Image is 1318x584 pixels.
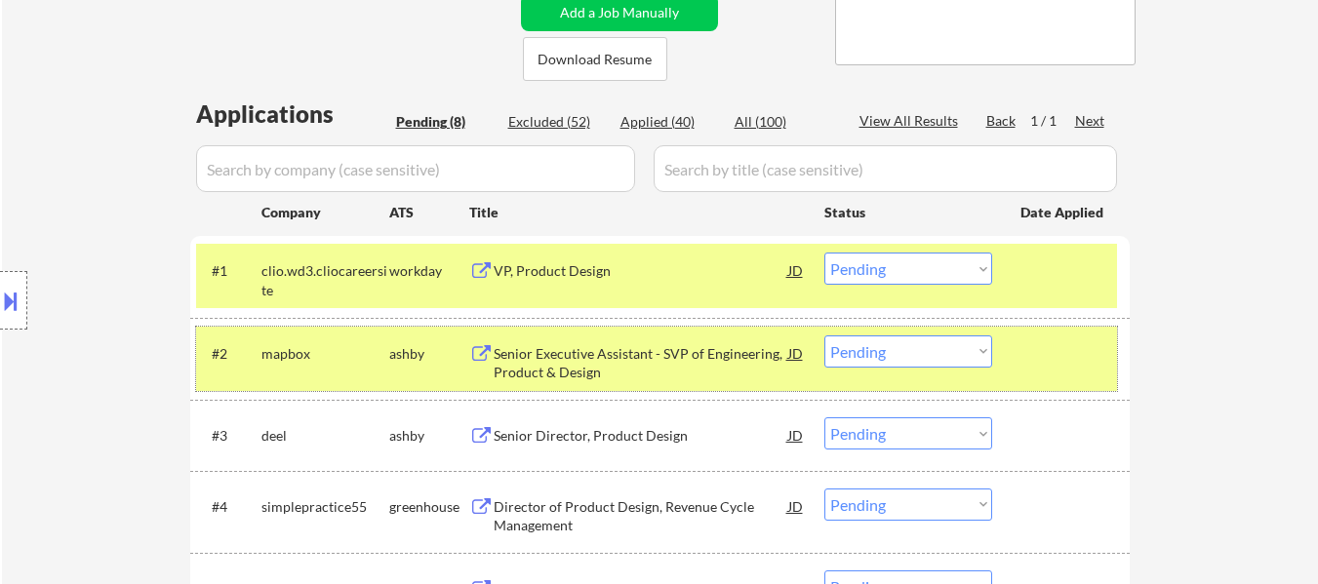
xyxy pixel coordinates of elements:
[212,497,246,517] div: #4
[786,253,806,288] div: JD
[786,417,806,452] div: JD
[494,426,788,446] div: Senior Director, Product Design
[654,145,1117,192] input: Search by title (case sensitive)
[389,261,469,281] div: workday
[986,111,1018,131] div: Back
[1020,203,1106,222] div: Date Applied
[620,112,718,132] div: Applied (40)
[1075,111,1106,131] div: Next
[786,335,806,370] div: JD
[196,145,635,192] input: Search by company (case sensitive)
[494,344,788,382] div: Senior Executive Assistant - SVP of Engineering, Product & Design
[859,111,964,131] div: View All Results
[824,194,992,229] div: Status
[469,203,806,222] div: Title
[494,261,788,281] div: VP, Product Design
[735,112,832,132] div: All (100)
[196,102,389,126] div: Applications
[389,344,469,364] div: ashby
[261,497,389,517] div: simplepractice55
[786,488,806,524] div: JD
[396,112,494,132] div: Pending (8)
[389,203,469,222] div: ATS
[389,497,469,517] div: greenhouse
[389,426,469,446] div: ashby
[508,112,606,132] div: Excluded (52)
[494,497,788,535] div: Director of Product Design, Revenue Cycle Management
[1030,111,1075,131] div: 1 / 1
[523,37,667,81] button: Download Resume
